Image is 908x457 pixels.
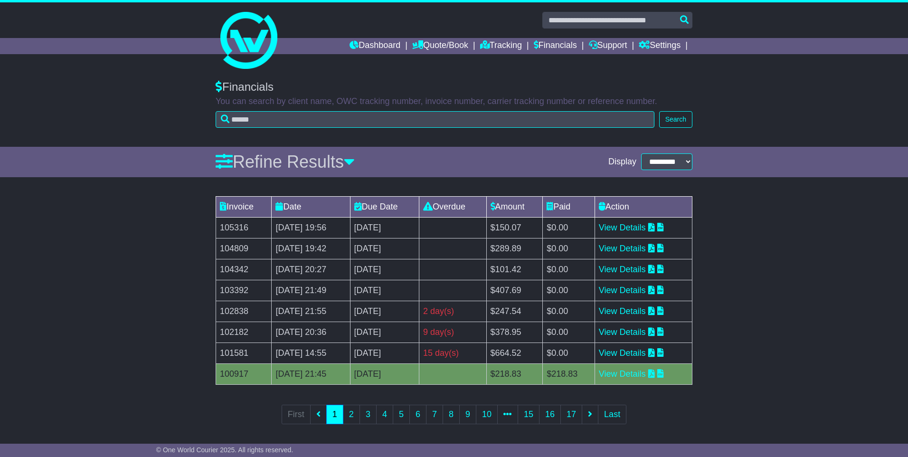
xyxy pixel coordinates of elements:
[486,259,543,280] td: $101.42
[216,363,272,384] td: 100917
[350,217,419,238] td: [DATE]
[272,259,350,280] td: [DATE] 20:27
[599,286,646,295] a: View Details
[326,405,343,424] a: 1
[216,343,272,363] td: 101581
[599,223,646,232] a: View Details
[376,405,393,424] a: 4
[419,196,486,217] td: Overdue
[589,38,627,54] a: Support
[272,301,350,322] td: [DATE] 21:55
[486,238,543,259] td: $289.89
[350,238,419,259] td: [DATE]
[639,38,681,54] a: Settings
[599,327,646,337] a: View Details
[598,405,626,424] a: Last
[659,111,692,128] button: Search
[272,217,350,238] td: [DATE] 19:56
[599,244,646,253] a: View Details
[423,305,482,318] div: 2 day(s)
[486,301,543,322] td: $247.54
[480,38,522,54] a: Tracking
[409,405,426,424] a: 6
[393,405,410,424] a: 5
[350,196,419,217] td: Due Date
[459,405,476,424] a: 9
[216,196,272,217] td: Invoice
[216,322,272,343] td: 102182
[543,238,595,259] td: $0.00
[543,301,595,322] td: $0.00
[543,363,595,384] td: $218.83
[350,322,419,343] td: [DATE]
[156,446,293,454] span: © One World Courier 2025. All rights reserved.
[608,157,636,167] span: Display
[543,196,595,217] td: Paid
[595,196,692,217] td: Action
[272,343,350,363] td: [DATE] 14:55
[272,280,350,301] td: [DATE] 21:49
[486,322,543,343] td: $378.95
[216,96,692,107] p: You can search by client name, OWC tracking number, invoice number, carrier tracking number or re...
[216,259,272,280] td: 104342
[486,196,543,217] td: Amount
[476,405,498,424] a: 10
[350,280,419,301] td: [DATE]
[272,322,350,343] td: [DATE] 20:36
[543,280,595,301] td: $0.00
[486,363,543,384] td: $218.83
[423,326,482,339] div: 9 day(s)
[350,363,419,384] td: [DATE]
[560,405,582,424] a: 17
[599,306,646,316] a: View Details
[543,259,595,280] td: $0.00
[216,80,692,94] div: Financials
[216,238,272,259] td: 104809
[272,196,350,217] td: Date
[486,217,543,238] td: $150.07
[539,405,561,424] a: 16
[350,343,419,363] td: [DATE]
[543,343,595,363] td: $0.00
[343,405,360,424] a: 2
[350,38,400,54] a: Dashboard
[350,259,419,280] td: [DATE]
[543,217,595,238] td: $0.00
[599,348,646,358] a: View Details
[543,322,595,343] td: $0.00
[350,301,419,322] td: [DATE]
[216,280,272,301] td: 103392
[534,38,577,54] a: Financials
[426,405,443,424] a: 7
[443,405,460,424] a: 8
[599,369,646,379] a: View Details
[216,301,272,322] td: 102838
[423,347,482,360] div: 15 day(s)
[412,38,468,54] a: Quote/Book
[486,343,543,363] td: $664.52
[599,265,646,274] a: View Details
[359,405,377,424] a: 3
[272,363,350,384] td: [DATE] 21:45
[486,280,543,301] td: $407.69
[518,405,539,424] a: 15
[272,238,350,259] td: [DATE] 19:42
[216,217,272,238] td: 105316
[216,152,355,171] a: Refine Results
